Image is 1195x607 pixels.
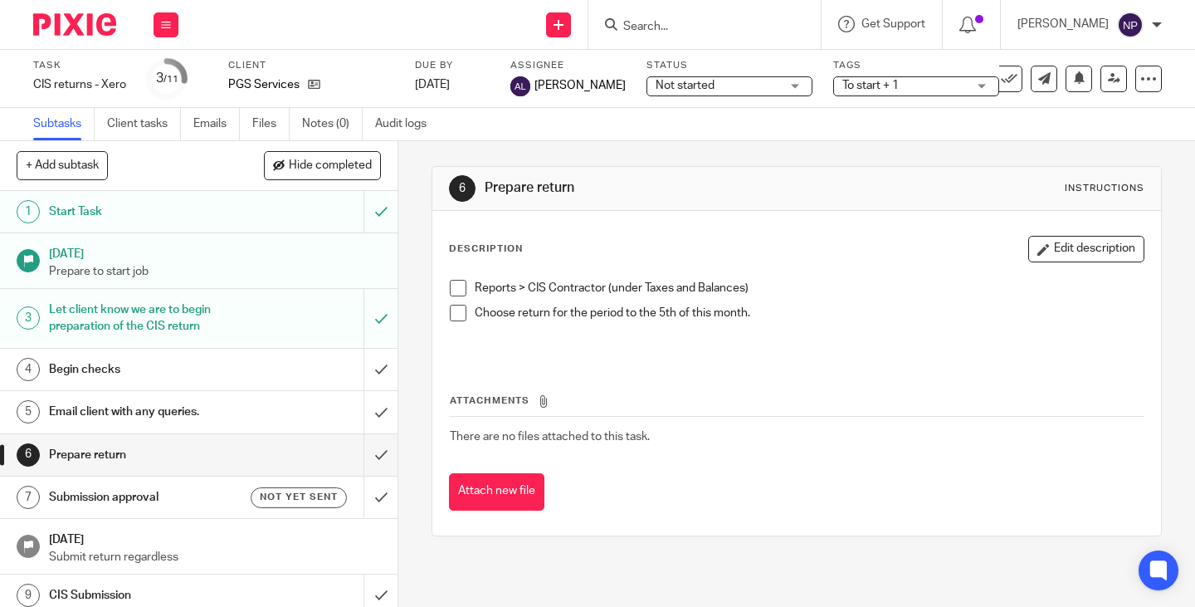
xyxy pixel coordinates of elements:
div: 5 [17,400,40,423]
span: [PERSON_NAME] [534,77,626,94]
span: Get Support [861,18,925,30]
h1: [DATE] [49,527,381,548]
h1: Submission approval [49,485,248,510]
p: [PERSON_NAME] [1017,16,1109,32]
img: Pixie [33,13,116,36]
label: Tags [833,59,999,72]
a: Client tasks [107,108,181,140]
span: There are no files attached to this task. [450,431,650,443]
span: To start + 1 [842,80,899,91]
a: Audit logs [375,108,439,140]
h1: Email client with any queries. [49,399,248,424]
span: Not yet sent [260,490,338,504]
div: 4 [17,358,40,381]
p: Prepare to start job [49,263,381,280]
small: /11 [163,75,178,84]
button: + Add subtask [17,151,108,179]
a: Files [252,108,290,140]
button: Edit description [1028,236,1144,262]
a: Notes (0) [302,108,363,140]
label: Task [33,59,126,72]
span: Attachments [450,396,529,405]
span: Not started [656,80,715,91]
div: 6 [17,443,40,467]
div: 6 [449,175,476,202]
p: Reports > CIS Contractor (under Taxes and Balances) [475,280,1144,296]
div: 7 [17,486,40,509]
h1: [DATE] [49,242,381,262]
h1: Start Task [49,199,248,224]
h1: Begin checks [49,357,248,382]
button: Hide completed [264,151,381,179]
img: svg%3E [1117,12,1144,38]
p: Description [449,242,523,256]
h1: Prepare return [49,443,248,467]
label: Client [228,59,394,72]
h1: Let client know we are to begin preparation of the CIS return [49,297,248,340]
div: 3 [17,306,40,330]
h1: Prepare return [485,179,832,197]
img: svg%3E [510,76,530,96]
div: 3 [156,69,178,88]
a: Emails [193,108,240,140]
input: Search [622,20,771,35]
label: Assignee [510,59,626,72]
button: Attach new file [449,473,544,511]
span: Hide completed [289,159,372,173]
label: Status [646,59,812,72]
label: Due by [415,59,490,72]
div: 9 [17,584,40,607]
div: CIS returns - Xero [33,76,126,93]
p: Submit return regardless [49,549,381,565]
div: Instructions [1065,182,1144,195]
span: [DATE] [415,79,450,91]
a: Subtasks [33,108,95,140]
div: 1 [17,200,40,223]
p: Choose return for the period to the 5th of this month. [475,305,1144,321]
p: PGS Services [228,76,300,93]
